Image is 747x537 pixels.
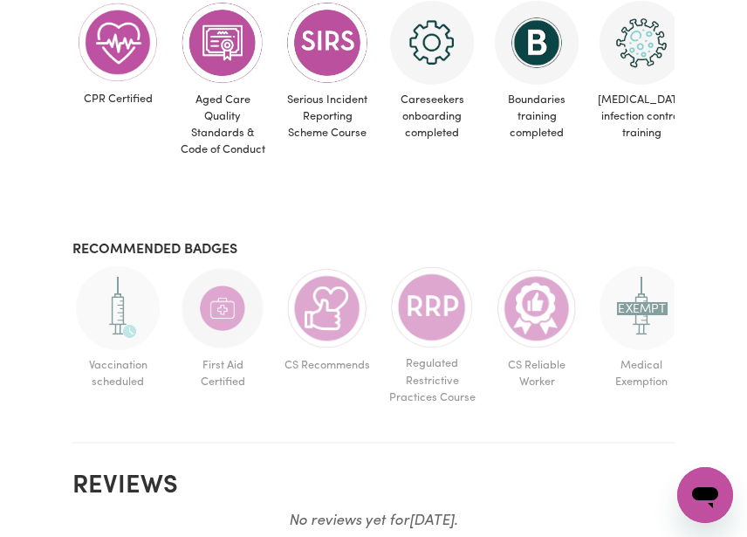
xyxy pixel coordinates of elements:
[72,242,674,258] h3: Recommended badges
[600,1,683,85] img: CS Academy: COVID-19 Infection Control Training course completed
[181,1,264,85] img: CS Academy: Aged Care Quality Standards & Code of Conduct course completed
[177,85,268,166] span: Aged Care Quality Standards & Code of Conduct
[76,1,160,85] img: Care and support worker has completed CPR Certification
[177,350,268,397] span: First Aid Certified
[390,1,474,85] img: CS Academy: Careseekers Onboarding course completed
[282,350,373,381] span: CS Recommends
[600,266,683,350] img: Worker has a medical exemption and cannot receive COVID-19 vaccine
[495,266,579,350] img: Care worker is most reliable worker
[596,85,687,149] span: [MEDICAL_DATA] infection control training
[491,85,582,149] span: Boundaries training completed
[387,348,477,413] span: Regulated Restrictive Practices Course
[72,472,674,502] h2: Reviews
[181,266,264,350] img: Care and support worker has completed First Aid Certification
[495,1,579,85] img: CS Academy: Boundaries in care and support work course completed
[72,350,163,397] span: Vaccination scheduled
[596,350,687,397] span: Medical Exemption
[390,266,474,349] img: CS Academy: Regulated Restrictive Practices course completed
[285,1,369,85] img: CS Academy: Serious Incident Reporting Scheme course completed
[677,467,733,523] iframe: Button to launch messaging window
[285,266,369,350] img: Care worker is recommended by Careseekers
[289,513,457,528] em: No reviews yet for [DATE] .
[387,85,477,149] span: Careseekers onboarding completed
[491,350,582,397] span: CS Reliable Worker
[282,85,373,149] span: Serious Incident Reporting Scheme Course
[76,266,160,350] img: Care and support worker has booked an appointment and is waiting for the first dose of the COVID-...
[72,84,163,114] span: CPR Certified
